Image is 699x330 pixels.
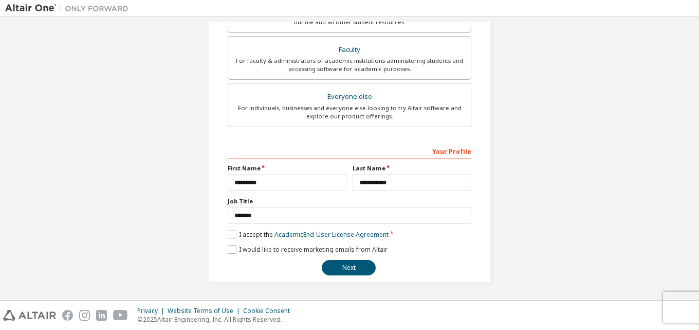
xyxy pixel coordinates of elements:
[234,104,465,120] div: For individuals, businesses and everyone else looking to try Altair software and explore our prod...
[234,57,465,73] div: For faculty & administrators of academic institutions administering students and accessing softwa...
[228,164,346,172] label: First Name
[137,307,168,315] div: Privacy
[234,43,465,57] div: Faculty
[274,230,389,239] a: Academic End-User License Agreement
[62,310,73,321] img: facebook.svg
[234,90,465,104] div: Everyone else
[243,307,296,315] div: Cookie Consent
[79,310,90,321] img: instagram.svg
[168,307,243,315] div: Website Terms of Use
[228,197,471,205] label: Job Title
[228,230,389,239] label: I accept the
[137,315,296,324] p: © 2025 Altair Engineering, Inc. All Rights Reserved.
[353,164,471,172] label: Last Name
[228,245,388,254] label: I would like to receive marketing emails from Altair
[96,310,107,321] img: linkedin.svg
[5,3,134,13] img: Altair One
[322,260,376,275] button: Next
[228,143,471,159] div: Your Profile
[3,310,56,321] img: altair_logo.svg
[113,310,128,321] img: youtube.svg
